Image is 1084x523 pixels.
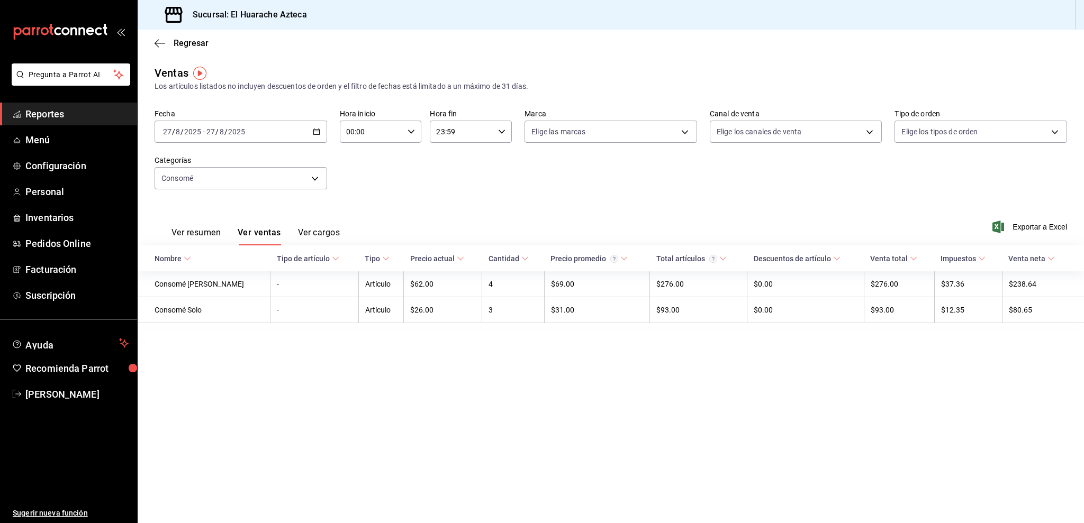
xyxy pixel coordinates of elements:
[1002,297,1084,323] td: $80.65
[710,110,882,117] label: Canal de venta
[864,297,934,323] td: $93.00
[155,110,327,117] label: Fecha
[717,126,801,137] span: Elige los canales de venta
[656,254,727,263] span: Total artículos
[754,254,841,263] span: Descuentos de artículo
[25,288,129,302] span: Suscripción
[656,254,717,263] div: Total artículos
[162,127,172,136] input: --
[895,110,1067,117] label: Tipo de orden
[25,262,129,277] span: Facturación
[482,271,544,297] td: 4
[870,254,917,263] span: Venta total
[219,127,224,136] input: --
[155,81,1067,92] div: Los artículos listados no incluyen descuentos de orden y el filtro de fechas está limitado a un m...
[650,297,747,323] td: $93.00
[358,297,404,323] td: Artículo
[864,271,934,297] td: $276.00
[995,221,1067,233] button: Exportar a Excel
[116,27,125,36] button: open_drawer_menu
[404,271,482,297] td: $62.00
[650,271,747,297] td: $276.00
[203,127,205,136] span: -
[1008,254,1055,263] span: Venta neta
[161,173,193,183] span: Consomé
[7,77,130,88] a: Pregunta a Parrot AI
[171,227,340,245] div: navigation tabs
[25,133,129,147] span: Menú
[155,254,191,263] span: Nombre
[25,387,129,401] span: [PERSON_NAME]
[270,271,359,297] td: -
[489,254,529,263] span: Cantidad
[340,110,422,117] label: Hora inicio
[12,63,130,86] button: Pregunta a Parrot AI
[155,38,209,48] button: Regresar
[25,159,129,173] span: Configuración
[25,107,129,121] span: Reportes
[171,227,221,245] button: Ver resumen
[155,254,182,263] div: Nombre
[747,271,864,297] td: $0.00
[138,271,270,297] td: Consomé [PERSON_NAME]
[155,65,188,81] div: Ventas
[934,297,1002,323] td: $12.35
[754,254,831,263] div: Descuentos de artículo
[25,185,129,199] span: Personal
[482,297,544,323] td: 3
[1002,271,1084,297] td: $238.64
[410,254,455,263] div: Precio actual
[410,254,464,263] span: Precio actual
[184,8,307,21] h3: Sucursal: El Huarache Azteca
[180,127,184,136] span: /
[228,127,246,136] input: ----
[941,254,976,263] div: Impuestos
[138,297,270,323] td: Consomé Solo
[610,255,618,263] svg: Precio promedio = Total artículos / cantidad
[224,127,228,136] span: /
[365,254,390,263] span: Tipo
[941,254,986,263] span: Impuestos
[155,157,327,164] label: Categorías
[747,297,864,323] td: $0.00
[25,210,129,225] span: Inventarios
[870,254,908,263] div: Venta total
[709,255,717,263] svg: El total artículos considera cambios de precios en los artículos así como costos adicionales por ...
[277,254,330,263] div: Tipo de artículo
[489,254,519,263] div: Cantidad
[215,127,219,136] span: /
[29,69,114,80] span: Pregunta a Parrot AI
[544,271,650,297] td: $69.00
[531,126,585,137] span: Elige las marcas
[175,127,180,136] input: --
[404,297,482,323] td: $26.00
[365,254,380,263] div: Tipo
[25,361,129,375] span: Recomienda Parrot
[174,38,209,48] span: Regresar
[25,236,129,251] span: Pedidos Online
[270,297,359,323] td: -
[901,126,978,137] span: Elige los tipos de orden
[13,508,129,519] span: Sugerir nueva función
[544,297,650,323] td: $31.00
[184,127,202,136] input: ----
[193,67,206,80] img: Tooltip marker
[550,254,628,263] span: Precio promedio
[430,110,512,117] label: Hora fin
[934,271,1002,297] td: $37.36
[298,227,340,245] button: Ver cargos
[277,254,339,263] span: Tipo de artículo
[172,127,175,136] span: /
[206,127,215,136] input: --
[1008,254,1045,263] div: Venta neta
[238,227,281,245] button: Ver ventas
[550,254,618,263] div: Precio promedio
[358,271,404,297] td: Artículo
[25,337,115,350] span: Ayuda
[525,110,697,117] label: Marca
